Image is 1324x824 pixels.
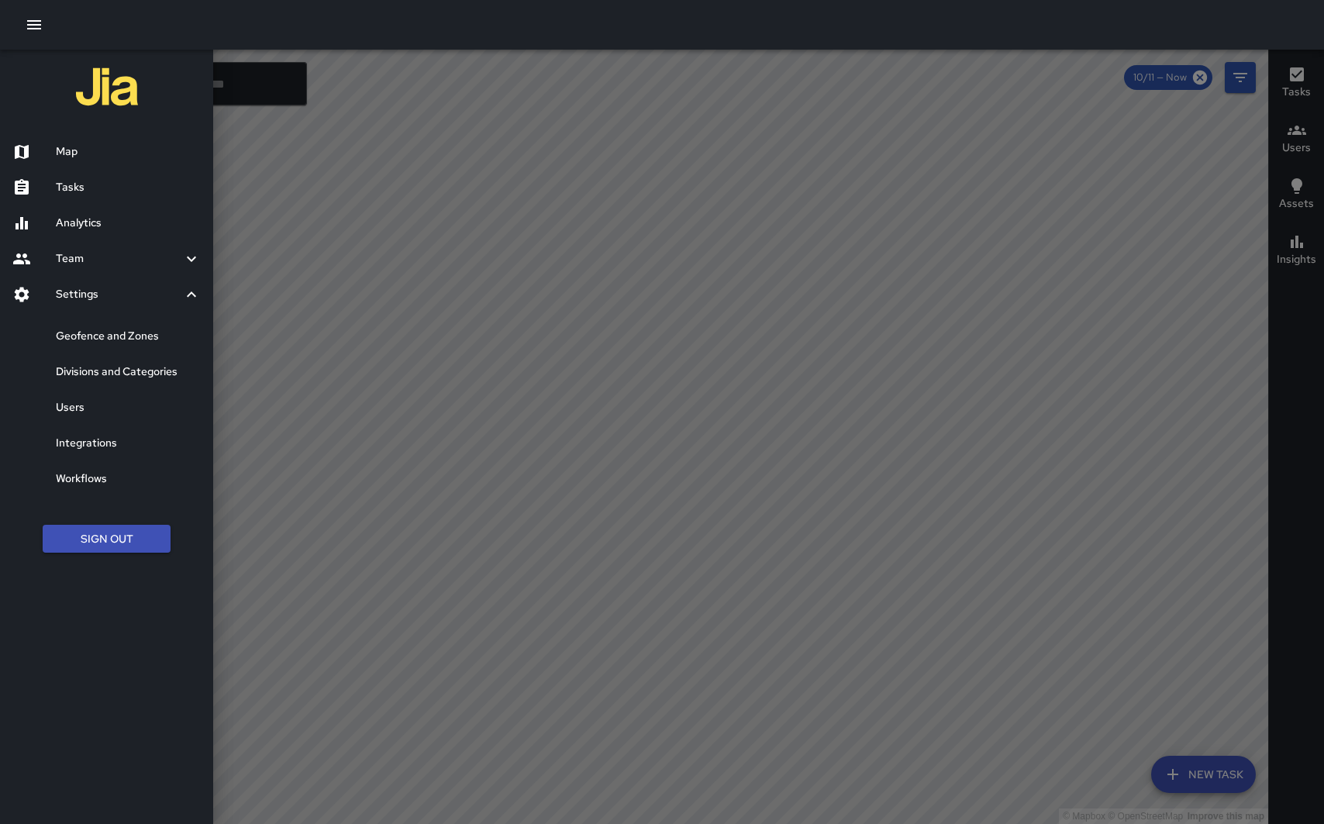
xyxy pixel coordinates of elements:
h6: Divisions and Categories [56,364,201,381]
h6: Users [56,399,201,416]
button: Sign Out [43,525,171,553]
h6: Tasks [56,179,201,196]
h6: Integrations [56,435,201,452]
h6: Geofence and Zones [56,328,201,345]
h6: Settings [56,286,182,303]
h6: Analytics [56,215,201,232]
h6: Workflows [56,471,201,488]
img: jia-logo [76,56,138,118]
h6: Team [56,250,182,267]
h6: Map [56,143,201,160]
